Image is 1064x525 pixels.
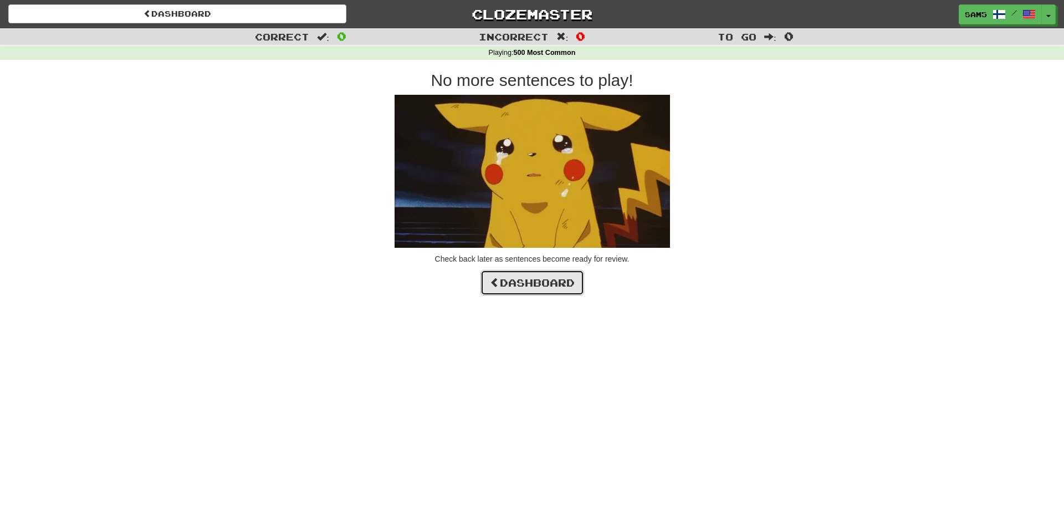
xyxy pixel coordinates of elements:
strong: 500 Most Common [513,49,575,57]
img: sad-pikachu.gif [395,95,670,248]
a: Sam5 / [959,4,1042,24]
h2: No more sentences to play! [216,71,848,89]
span: 0 [337,29,346,43]
span: 0 [576,29,585,43]
a: Clozemaster [363,4,701,24]
span: Incorrect [479,31,549,42]
a: Dashboard [8,4,346,23]
span: / [1011,9,1017,17]
span: To go [718,31,756,42]
span: : [764,32,776,42]
span: 0 [784,29,794,43]
a: Dashboard [480,270,584,295]
span: Correct [255,31,309,42]
p: Check back later as sentences become ready for review. [216,253,848,264]
span: Sam5 [965,9,987,19]
span: : [556,32,569,42]
span: : [317,32,329,42]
